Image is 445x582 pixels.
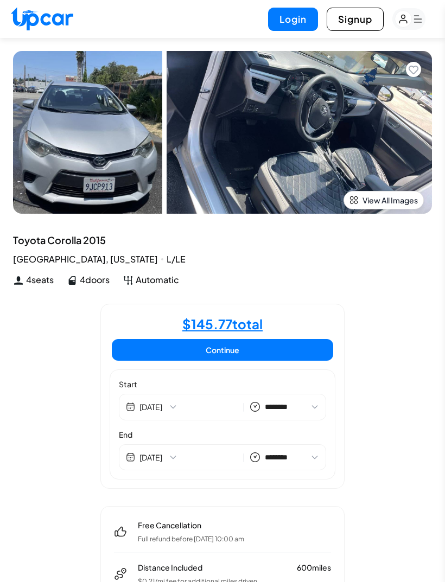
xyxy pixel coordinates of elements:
span: Free Cancellation [138,520,244,530]
img: distance-included [114,567,127,580]
span: Distance Included [138,562,202,573]
span: 4 doors [80,273,110,286]
img: free-cancel [114,525,127,538]
button: [DATE] [139,452,238,463]
span: | [243,401,245,413]
img: Car Image 1 [167,51,432,214]
label: End [119,429,326,440]
button: [DATE] [139,401,238,412]
button: View All Images [344,191,424,209]
span: View All Images [363,195,418,206]
span: | [243,451,245,464]
button: Login [268,8,318,31]
label: Start [119,379,326,389]
span: 4 seats [26,273,54,286]
span: 600 miles [297,562,331,573]
button: Continue [112,339,333,361]
span: Automatic [136,273,179,286]
div: [GEOGRAPHIC_DATA], [US_STATE] L/LE [13,253,432,266]
div: Toyota Corolla 2015 [13,235,432,245]
h4: $ 145.77 total [182,317,263,330]
p: Full refund before [DATE] 10:00 am [138,535,244,543]
button: Signup [327,8,384,31]
img: Upcar Logo [11,7,73,30]
img: Car [13,51,162,214]
button: Add to favorites [406,62,421,77]
img: view-all [349,196,358,204]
